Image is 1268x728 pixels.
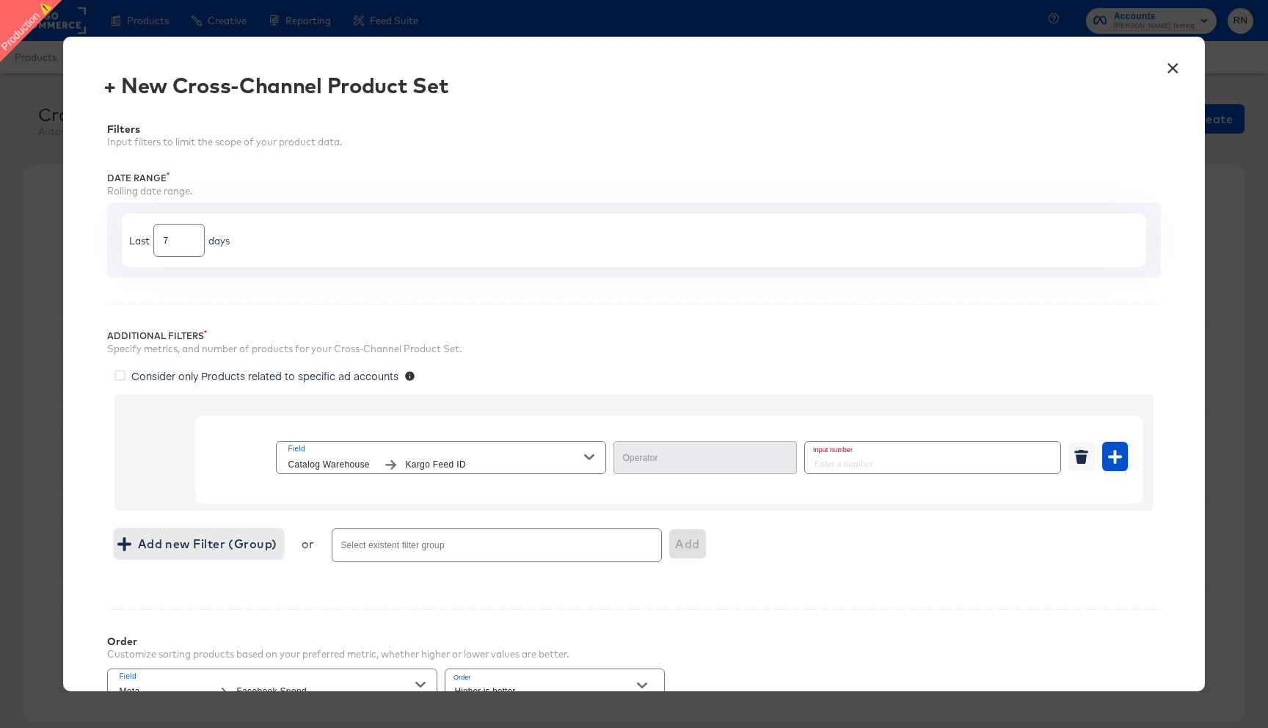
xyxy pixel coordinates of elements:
[405,457,584,473] span: Kargo Feed ID
[288,443,584,456] span: Field
[107,330,1160,342] div: Additional Filters
[107,172,1160,184] div: Date Range
[107,342,1160,356] div: Specify metrics, and number of products for your Cross-Channel Product Set.
[131,368,398,383] span: Consider only Products related to specific ad accounts
[302,536,314,551] div: or
[107,669,437,702] button: FieldMetaFacebook Spend
[129,234,150,248] div: Last
[107,636,569,647] div: Order
[120,534,277,554] span: Add new Filter (Group)
[103,73,448,97] div: + New Cross-Channel Product Set
[107,135,1160,149] div: Input filters to limit the scope of your product data.
[119,670,415,683] span: Field
[154,219,204,250] input: Enter a number
[107,184,1160,198] div: Rolling date range.
[276,441,606,474] button: FieldCatalog WarehouseKargo Feed ID
[805,442,1052,473] input: Enter a number
[114,529,283,558] button: Add new Filter (Group)
[631,674,653,696] button: Open
[208,234,230,248] div: days
[1160,51,1187,78] button: ×
[107,123,1160,135] div: Filters
[107,647,569,661] div: Customize sorting products based on your preferred metric, whether higher or lower values are bet...
[119,684,207,699] span: Meta
[236,684,415,699] span: Facebook Spend
[288,457,376,473] span: Catalog Warehouse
